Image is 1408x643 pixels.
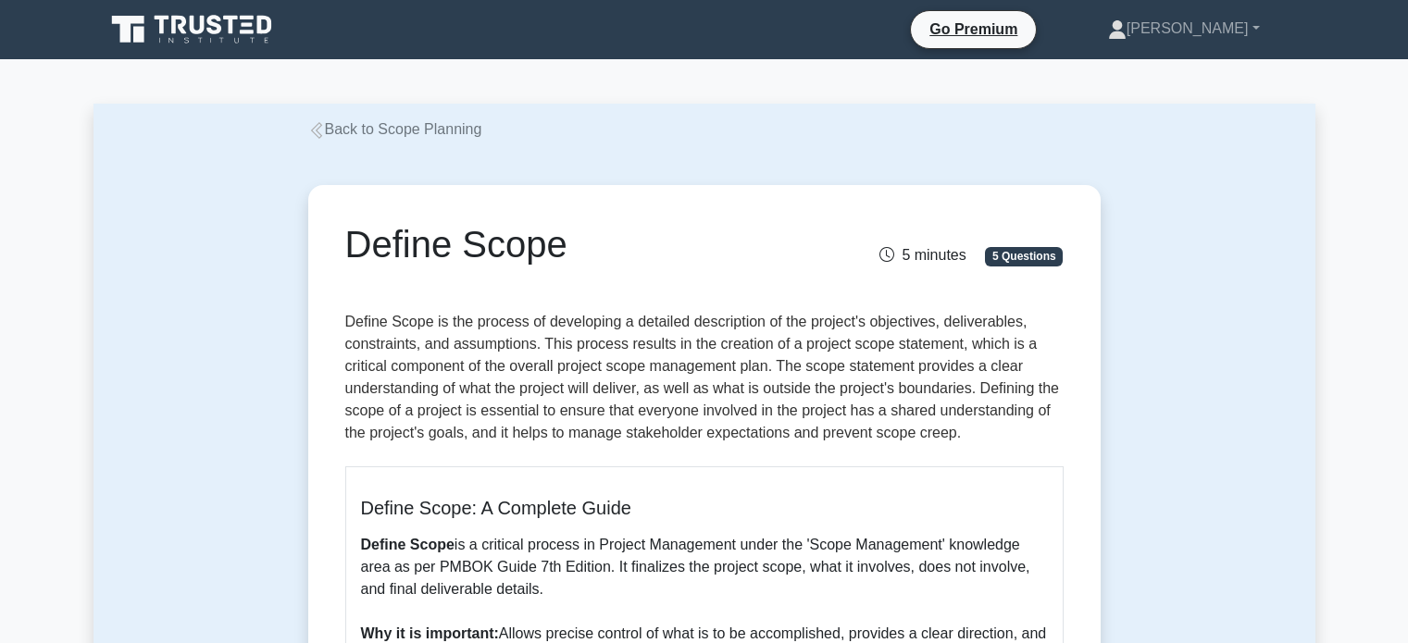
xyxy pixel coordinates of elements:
b: Why it is important: [361,625,499,641]
h5: Define Scope: A Complete Guide [361,497,1048,519]
a: Back to Scope Planning [308,121,482,137]
a: [PERSON_NAME] [1064,10,1304,47]
h1: Define Scope [345,222,816,266]
p: Define Scope is the process of developing a detailed description of the project's objectives, del... [345,311,1064,451]
span: 5 minutes [879,247,966,263]
a: Go Premium [918,18,1028,41]
span: 5 Questions [985,247,1063,266]
b: Define Scope [361,537,455,552]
